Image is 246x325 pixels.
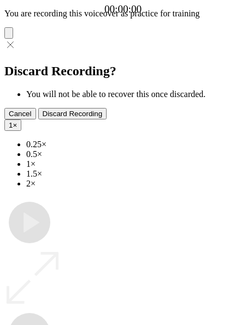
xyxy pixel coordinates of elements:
li: 0.25× [26,140,242,149]
h2: Discard Recording? [4,64,242,79]
a: 00:00:00 [104,3,142,15]
span: 1 [9,121,13,129]
li: 1.5× [26,169,242,179]
button: Cancel [4,108,36,119]
li: You will not be able to recover this once discarded. [26,89,242,99]
p: You are recording this voiceover as practice for training [4,9,242,19]
li: 1× [26,159,242,169]
li: 2× [26,179,242,189]
button: 1× [4,119,21,131]
button: Discard Recording [38,108,107,119]
li: 0.5× [26,149,242,159]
